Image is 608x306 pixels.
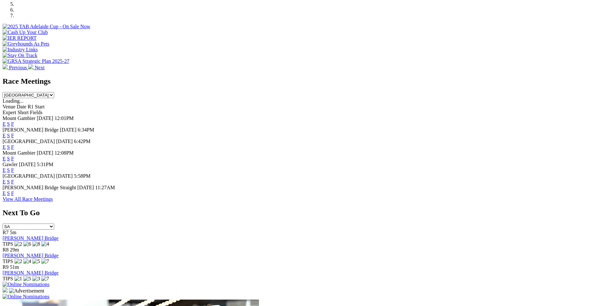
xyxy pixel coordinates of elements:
span: [DATE] [60,127,77,132]
img: Online Nominations [3,282,49,287]
span: TIPS [3,276,13,281]
img: 2 [14,241,22,247]
span: R8 [3,247,9,252]
img: Cash Up Your Club [3,30,48,35]
span: Previous [9,65,27,70]
a: F [11,167,14,173]
img: 2025 TAB Adelaide Cup - On Sale Now [3,24,90,30]
a: E [3,191,6,196]
img: IER REPORT [3,35,37,41]
span: [DATE] [77,185,94,190]
img: 4 [23,259,31,264]
a: E [3,121,6,127]
span: Loading... [3,98,23,104]
span: [GEOGRAPHIC_DATA] [3,139,55,144]
span: [DATE] [37,115,54,121]
a: E [3,156,6,161]
img: Stay On Track [3,53,37,58]
img: GRSA Strategic Plan 2025-27 [3,58,69,64]
a: F [11,144,14,150]
span: TIPS [3,241,13,247]
span: 29m [10,247,19,252]
a: E [3,167,6,173]
span: 5m [10,230,16,235]
a: S [7,179,10,184]
span: [DATE] [56,173,73,179]
a: S [7,191,10,196]
a: F [11,191,14,196]
a: S [7,156,10,161]
img: Greyhounds As Pets [3,41,49,47]
a: [PERSON_NAME] Bridge [3,270,59,276]
a: [PERSON_NAME] Bridge [3,235,59,241]
img: Advertisement [9,288,44,294]
img: 3 [32,276,40,282]
a: F [11,156,14,161]
a: Next [28,65,45,70]
a: E [3,179,6,184]
span: TIPS [3,259,13,264]
img: 7 [41,276,49,282]
img: Industry Links [3,47,38,53]
img: 5 [32,259,40,264]
span: [DATE] [56,139,73,144]
span: 5:58PM [74,173,91,179]
span: R1 Start [28,104,45,109]
span: 6:42PM [74,139,91,144]
span: 12:01PM [54,115,74,121]
a: [PERSON_NAME] Bridge [3,253,59,258]
span: Mount Gambier [3,115,36,121]
a: F [11,179,14,184]
span: [PERSON_NAME] Bridge [3,127,59,132]
span: [DATE] [37,150,54,156]
img: 6 [23,241,31,247]
span: R7 [3,230,9,235]
span: 6:34PM [78,127,94,132]
span: Short [18,110,29,115]
span: Fields [30,110,42,115]
a: Previous [3,65,28,70]
a: S [7,167,10,173]
a: S [7,144,10,150]
h2: Race Meetings [3,77,605,86]
span: Gawler [3,162,18,167]
img: 5 [23,276,31,282]
img: 8 [32,241,40,247]
span: Mount Gambier [3,150,36,156]
span: Venue [3,104,15,109]
span: 11:27AM [95,185,115,190]
img: 1 [14,276,22,282]
span: 5:31PM [37,162,54,167]
a: S [7,121,10,127]
span: [PERSON_NAME] Bridge Straight [3,185,76,190]
a: F [11,121,14,127]
a: S [7,133,10,138]
span: Expert [3,110,16,115]
h2: Next To Go [3,208,605,217]
span: 12:08PM [54,150,74,156]
img: chevron-right-pager-white.svg [28,64,33,69]
a: E [3,133,6,138]
span: [GEOGRAPHIC_DATA] [3,173,55,179]
span: R9 [3,264,9,270]
a: View All Race Meetings [3,196,53,202]
img: 2 [14,259,22,264]
img: 4 [41,241,49,247]
a: E [3,144,6,150]
img: Online Nominations [3,294,49,300]
a: F [11,133,14,138]
img: 7 [41,259,49,264]
span: Date [17,104,26,109]
span: 51m [10,264,19,270]
img: chevron-left-pager-white.svg [3,64,8,69]
span: [DATE] [19,162,36,167]
span: Next [35,65,45,70]
img: 15187_Greyhounds_GreysPlayCentral_Resize_SA_WebsiteBanner_300x115_2025.jpg [3,287,8,293]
